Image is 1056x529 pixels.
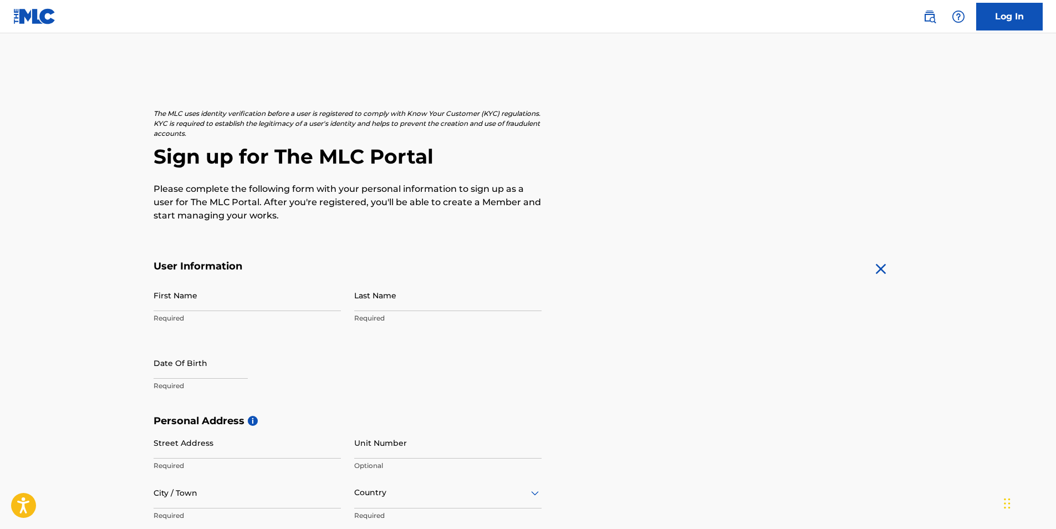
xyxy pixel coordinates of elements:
[154,313,341,323] p: Required
[1001,476,1056,529] iframe: Chat Widget
[248,416,258,426] span: i
[154,109,542,139] p: The MLC uses identity verification before a user is registered to comply with Know Your Customer ...
[976,3,1043,30] a: Log In
[923,10,936,23] img: search
[154,182,542,222] p: Please complete the following form with your personal information to sign up as a user for The ML...
[952,10,965,23] img: help
[947,6,970,28] div: Help
[354,511,542,521] p: Required
[872,260,890,278] img: close
[354,313,542,323] p: Required
[154,511,341,521] p: Required
[154,260,542,273] h5: User Information
[154,461,341,471] p: Required
[1004,487,1011,520] div: Drag
[154,144,903,169] h2: Sign up for The MLC Portal
[154,415,903,428] h5: Personal Address
[354,461,542,471] p: Optional
[13,8,56,24] img: MLC Logo
[154,381,341,391] p: Required
[919,6,941,28] a: Public Search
